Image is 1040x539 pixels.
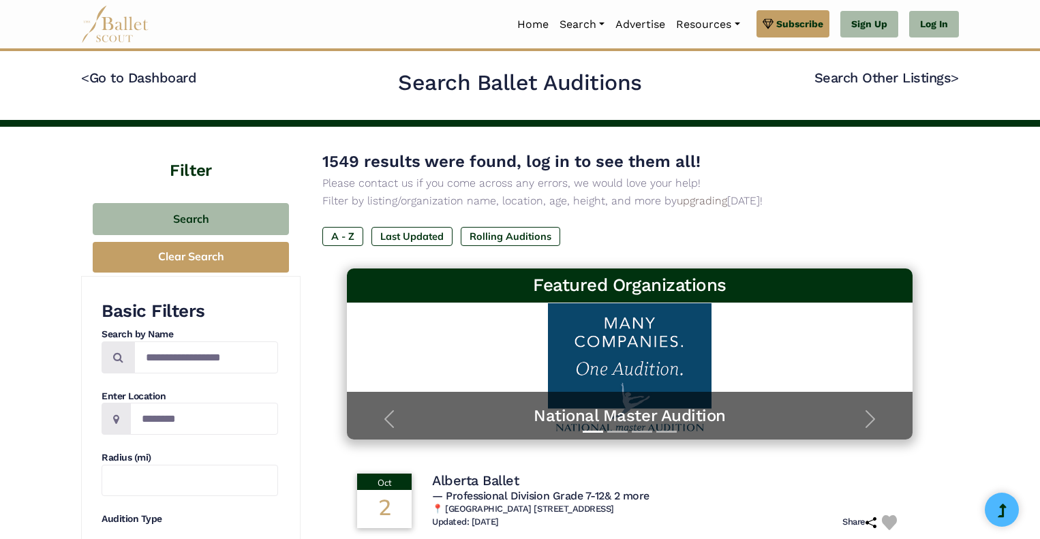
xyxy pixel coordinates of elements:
[607,424,628,440] button: Slide 2
[102,390,278,403] h4: Enter Location
[134,341,278,373] input: Search by names...
[357,474,412,490] div: Oct
[461,227,560,246] label: Rolling Auditions
[840,11,898,38] a: Sign Up
[512,10,554,39] a: Home
[81,69,89,86] code: <
[93,203,289,235] button: Search
[81,127,301,183] h4: Filter
[554,10,610,39] a: Search
[583,424,603,440] button: Slide 1
[432,504,902,515] h6: 📍 [GEOGRAPHIC_DATA] [STREET_ADDRESS]
[102,328,278,341] h4: Search by Name
[361,405,899,427] a: National Master Audition
[756,10,829,37] a: Subscribe
[398,69,642,97] h2: Search Ballet Auditions
[610,10,671,39] a: Advertise
[357,490,412,528] div: 2
[656,424,677,440] button: Slide 4
[842,517,876,528] h6: Share
[776,16,823,31] span: Subscribe
[814,70,959,86] a: Search Other Listings>
[93,242,289,273] button: Clear Search
[322,192,937,210] p: Filter by listing/organization name, location, age, height, and more by [DATE]!
[632,424,652,440] button: Slide 3
[322,174,937,192] p: Please contact us if you come across any errors, we would love your help!
[763,16,774,31] img: gem.svg
[677,194,727,207] a: upgrading
[951,69,959,86] code: >
[102,451,278,465] h4: Radius (mi)
[605,489,649,502] a: & 2 more
[909,11,959,38] a: Log In
[432,489,649,502] span: — Professional Division Grade 7-12
[322,152,701,171] span: 1549 results were found, log in to see them all!
[371,227,453,246] label: Last Updated
[322,227,363,246] label: A - Z
[130,403,278,435] input: Location
[432,472,519,489] h4: Alberta Ballet
[102,300,278,323] h3: Basic Filters
[358,274,902,297] h3: Featured Organizations
[102,512,278,526] h4: Audition Type
[432,517,499,528] h6: Updated: [DATE]
[81,70,196,86] a: <Go to Dashboard
[671,10,745,39] a: Resources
